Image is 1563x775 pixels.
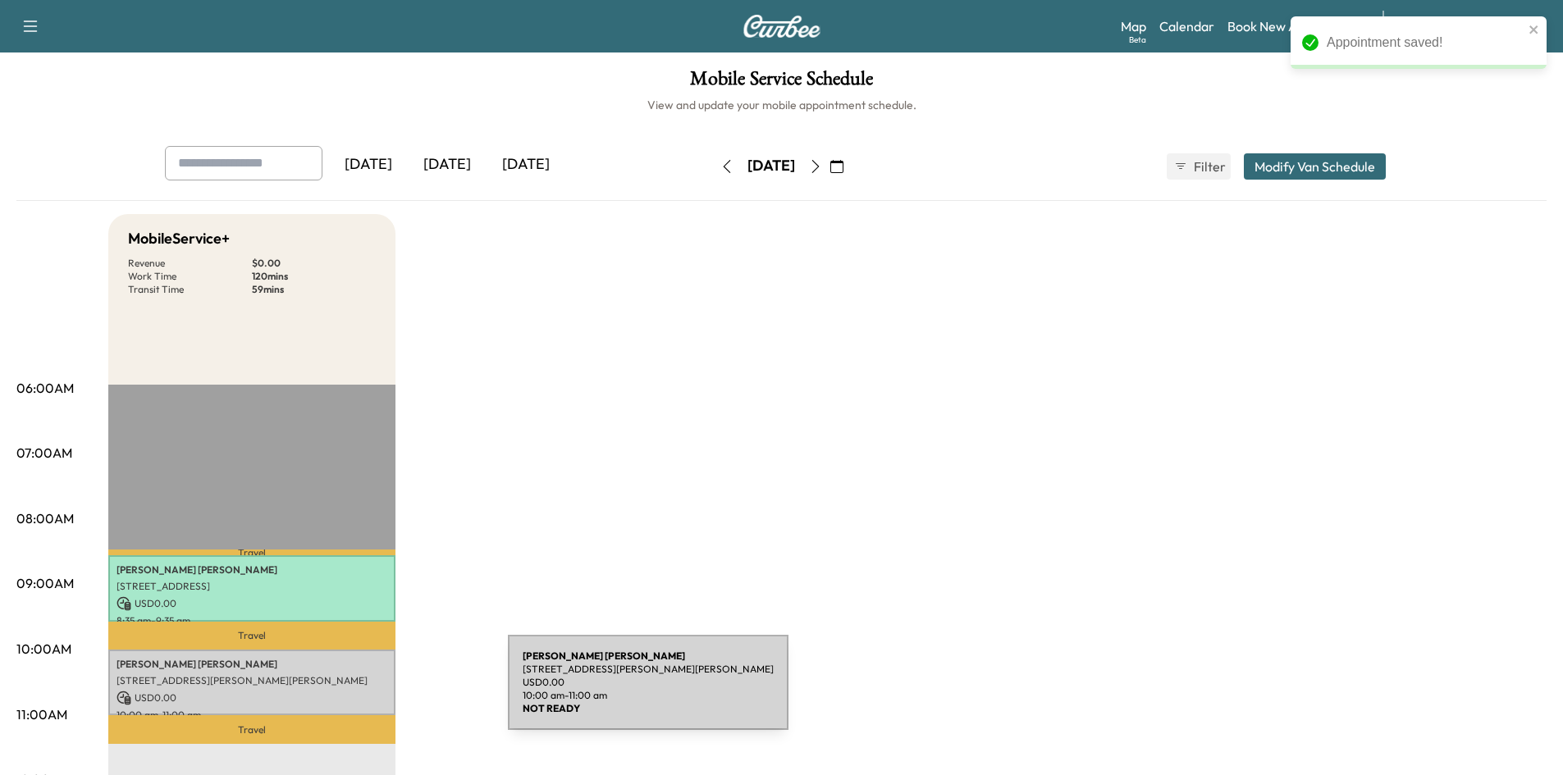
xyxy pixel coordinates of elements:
p: [STREET_ADDRESS] [117,580,387,593]
p: 10:00AM [16,639,71,659]
p: Work Time [128,270,252,283]
p: Revenue [128,257,252,270]
h1: Mobile Service Schedule [16,69,1547,97]
div: Beta [1129,34,1146,46]
a: Book New Appointment [1227,16,1366,36]
div: [DATE] [329,146,408,184]
p: 10:00 am - 11:00 am [117,709,387,722]
p: USD 0.00 [117,596,387,611]
h6: View and update your mobile appointment schedule. [16,97,1547,113]
div: Appointment saved! [1327,33,1524,52]
a: MapBeta [1121,16,1146,36]
p: Travel [108,549,395,555]
p: 11:00AM [16,704,67,724]
button: close [1529,23,1540,36]
p: [PERSON_NAME] [PERSON_NAME] [117,563,387,577]
p: Travel [108,715,395,744]
div: [DATE] [487,146,565,184]
div: [DATE] [408,146,487,184]
img: Curbee Logo [743,15,821,38]
p: [STREET_ADDRESS][PERSON_NAME][PERSON_NAME] [117,674,387,687]
p: $ 0.00 [252,257,376,270]
a: Calendar [1159,16,1214,36]
button: Filter [1167,153,1231,180]
p: 09:00AM [16,573,74,593]
div: [DATE] [747,156,795,176]
p: 06:00AM [16,378,74,398]
p: 59 mins [252,283,376,296]
h5: MobileService+ [128,227,230,250]
p: USD 0.00 [117,691,387,705]
span: Filter [1194,157,1223,176]
p: 8:35 am - 9:35 am [117,614,387,627]
p: 07:00AM [16,443,72,463]
button: Modify Van Schedule [1244,153,1386,180]
p: [PERSON_NAME] [PERSON_NAME] [117,658,387,671]
p: 08:00AM [16,508,74,528]
p: 120 mins [252,270,376,283]
p: Travel [108,622,395,650]
p: Transit Time [128,283,252,296]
